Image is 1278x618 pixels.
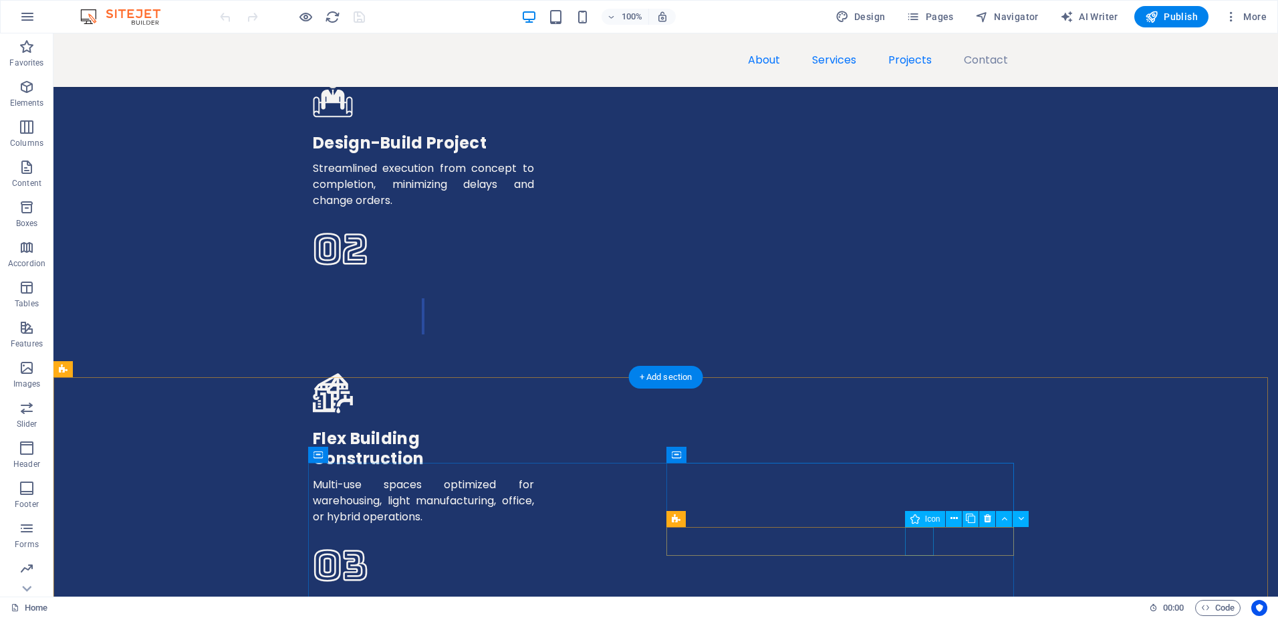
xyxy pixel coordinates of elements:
[15,499,39,510] p: Footer
[8,579,45,590] p: Marketing
[1163,600,1184,616] span: 00 00
[324,9,340,25] button: reload
[1201,600,1235,616] span: Code
[836,10,886,23] span: Design
[906,10,953,23] span: Pages
[1055,6,1124,27] button: AI Writer
[602,9,649,25] button: 100%
[11,338,43,349] p: Features
[830,6,891,27] button: Design
[8,258,45,269] p: Accordion
[1134,6,1208,27] button: Publish
[901,6,958,27] button: Pages
[13,379,41,389] p: Images
[325,9,340,25] i: Reload page
[1225,10,1267,23] span: More
[15,539,39,550] p: Forms
[975,10,1039,23] span: Navigator
[17,419,37,429] p: Slider
[13,459,40,470] p: Header
[629,366,703,389] div: + Add section
[77,9,177,25] img: Editor Logo
[297,9,313,25] button: Click here to leave preview mode and continue editing
[10,98,44,108] p: Elements
[1145,10,1198,23] span: Publish
[10,138,43,148] p: Columns
[1251,600,1267,616] button: Usercentrics
[11,600,47,616] a: Click to cancel selection. Double-click to open Pages
[925,515,940,523] span: Icon
[1172,603,1174,613] span: :
[16,218,38,229] p: Boxes
[622,9,643,25] h6: 100%
[12,178,41,189] p: Content
[1149,600,1184,616] h6: Session time
[1060,10,1118,23] span: AI Writer
[656,11,668,23] i: On resize automatically adjust zoom level to fit chosen device.
[1195,600,1241,616] button: Code
[9,58,43,68] p: Favorites
[15,298,39,309] p: Tables
[830,6,891,27] div: Design (Ctrl+Alt+Y)
[970,6,1044,27] button: Navigator
[1219,6,1272,27] button: More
